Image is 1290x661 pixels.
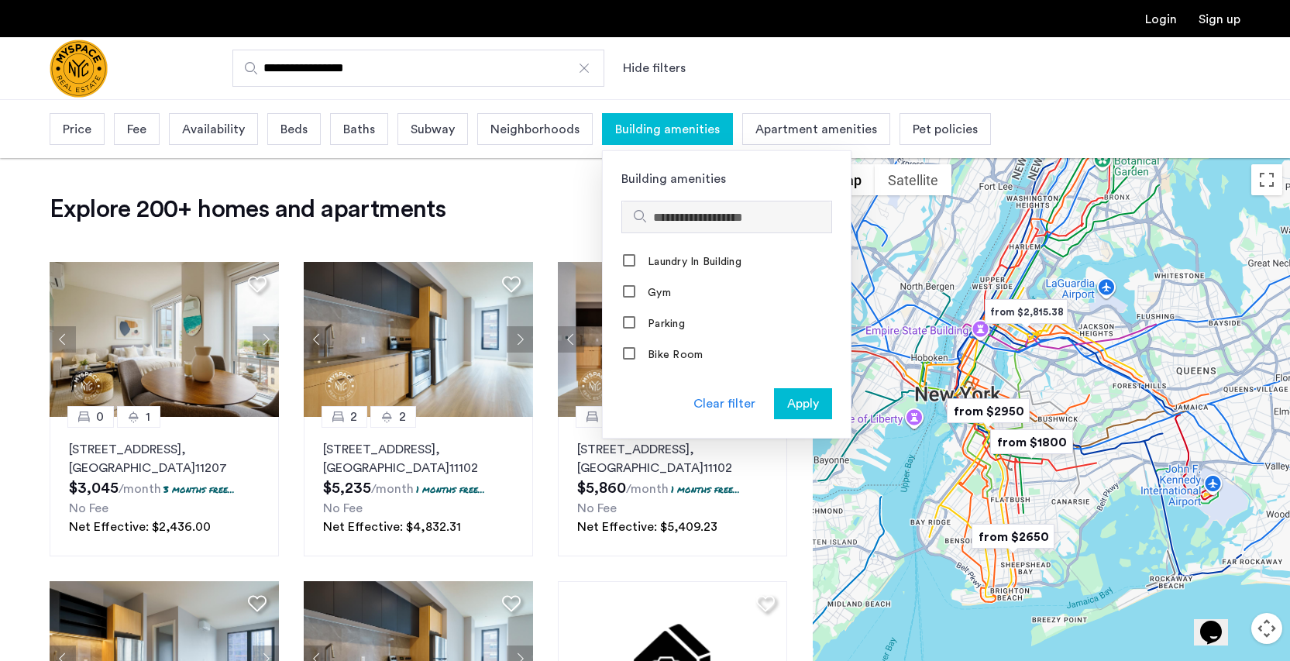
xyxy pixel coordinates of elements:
[63,120,91,139] span: Price
[1194,599,1244,646] iframe: chat widget
[645,349,703,361] label: Bike Room
[343,120,375,139] span: Baths
[50,40,108,98] img: logo
[653,208,825,227] input: Search amenities
[787,394,819,413] span: Apply
[645,287,671,299] label: Gym
[411,120,455,139] span: Subway
[913,120,978,139] span: Pet policies
[50,40,108,98] a: Cazamio Logo
[645,318,685,330] label: Parking
[182,120,245,139] span: Availability
[603,151,851,188] div: Building amenities
[615,120,720,139] span: Building amenities
[693,394,755,413] div: Clear filter
[490,120,580,139] span: Neighborhoods
[232,50,604,87] input: Apartment Search
[645,256,741,268] label: Laundry In Building
[1145,13,1177,26] a: Login
[280,120,308,139] span: Beds
[755,120,877,139] span: Apartment amenities
[1199,13,1240,26] a: Registration
[623,59,686,77] button: Show or hide filters
[774,388,832,419] button: button
[127,120,146,139] span: Fee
